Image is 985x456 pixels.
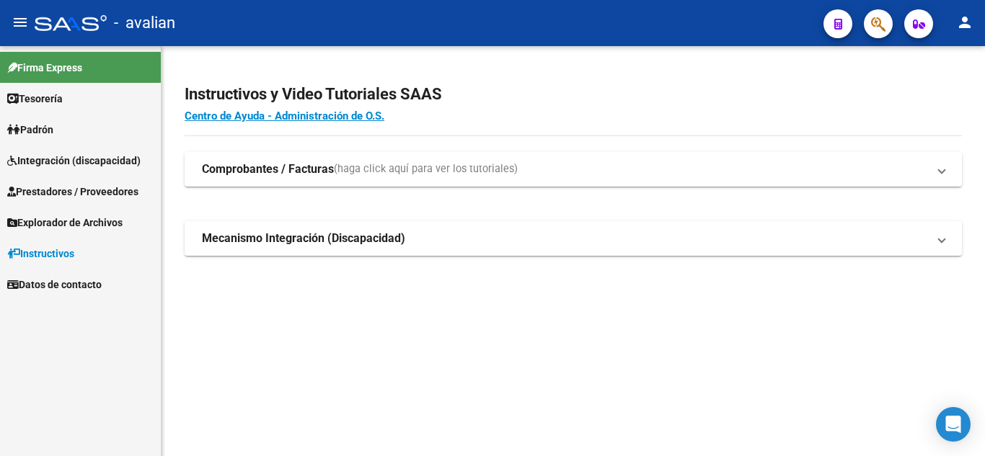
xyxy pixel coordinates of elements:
strong: Comprobantes / Facturas [202,161,334,177]
mat-expansion-panel-header: Mecanismo Integración (Discapacidad) [185,221,962,256]
span: Explorador de Archivos [7,215,123,231]
a: Centro de Ayuda - Administración de O.S. [185,109,384,122]
span: Firma Express [7,60,82,76]
h2: Instructivos y Video Tutoriales SAAS [185,81,962,108]
span: (haga click aquí para ver los tutoriales) [334,161,518,177]
span: Prestadores / Proveedores [7,184,138,200]
div: Open Intercom Messenger [936,407,971,442]
span: Tesorería [7,91,63,107]
span: Padrón [7,122,53,138]
span: - avalian [114,7,175,39]
mat-expansion-panel-header: Comprobantes / Facturas(haga click aquí para ver los tutoriales) [185,152,962,187]
strong: Mecanismo Integración (Discapacidad) [202,231,405,246]
span: Datos de contacto [7,277,102,292]
mat-icon: menu [12,14,29,31]
mat-icon: person [956,14,973,31]
span: Integración (discapacidad) [7,153,141,169]
span: Instructivos [7,246,74,261]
